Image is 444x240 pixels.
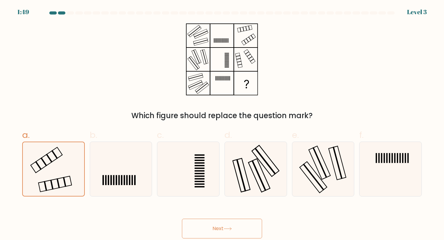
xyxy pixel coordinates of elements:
[182,219,262,238] button: Next
[224,129,232,141] span: d.
[359,129,364,141] span: f.
[22,129,30,141] span: a.
[407,7,427,17] div: Level 3
[292,129,299,141] span: e.
[157,129,164,141] span: c.
[26,110,418,121] div: Which figure should replace the question mark?
[17,7,29,17] div: 1:49
[90,129,97,141] span: b.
